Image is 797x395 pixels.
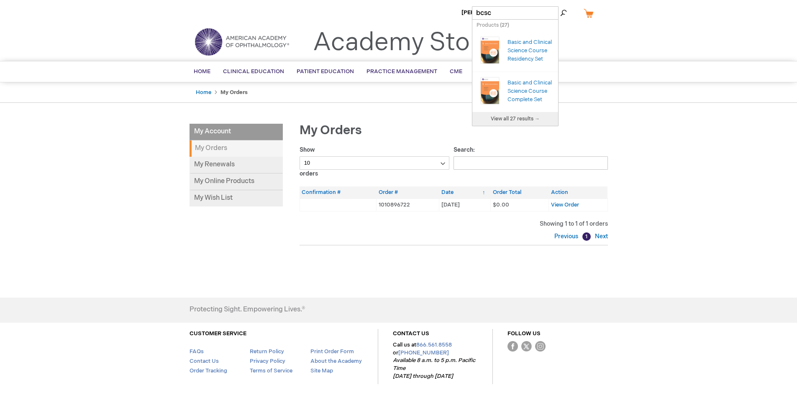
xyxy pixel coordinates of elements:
[393,341,478,380] p: Call us at or
[250,367,292,374] a: Terms of Service
[300,146,450,177] label: Show orders
[472,31,558,112] ul: Search Autocomplete Result
[190,358,219,364] a: Contact Us
[491,116,540,122] span: View all 27 results →
[190,140,283,157] strong: My Orders
[472,112,558,126] a: View all 27 results →
[398,349,449,356] a: [PHONE_NUMBER]
[535,341,546,352] img: instagram
[310,367,333,374] a: Site Map
[551,201,579,208] a: View Order
[593,233,608,240] a: Next
[190,330,246,337] a: CUSTOMER SERVICE
[477,74,507,110] a: Basic and Clinical Science Course Complete Set
[300,156,450,170] select: Showorders
[223,68,284,75] span: Clinical Education
[300,186,377,199] th: Confirmation #: activate to sort column ascending
[454,156,608,170] input: Search:
[472,6,559,20] input: Name, # or keyword
[554,233,580,240] a: Previous
[521,341,532,352] img: Twitter
[477,33,503,67] img: Basic and Clinical Science Course Residency Set
[310,358,362,364] a: About the Academy
[507,330,541,337] a: FOLLOW US
[477,22,499,28] span: Products
[439,199,491,211] td: [DATE]
[493,201,509,208] span: $0.00
[377,186,439,199] th: Order #: activate to sort column ascending
[300,123,362,138] span: My Orders
[297,68,354,75] span: Patient Education
[310,348,354,355] a: Print Order Form
[582,232,591,241] a: 1
[500,22,509,28] span: ( )
[190,157,283,173] a: My Renewals
[450,68,462,75] span: CME
[461,9,508,16] a: [PERSON_NAME]
[190,190,283,206] a: My Wish List
[477,74,503,107] img: Basic and Clinical Science Course Complete Set
[190,348,204,355] a: FAQs
[190,173,283,190] a: My Online Products
[416,341,452,348] a: 866.561.8558
[538,4,570,21] span: Search
[491,186,549,199] th: Order Total: activate to sort column ascending
[250,358,285,364] a: Privacy Policy
[194,68,210,75] span: Home
[507,341,518,352] img: Facebook
[366,68,437,75] span: Practice Management
[502,22,507,28] span: 27
[393,330,429,337] a: CONTACT US
[393,357,475,379] em: Available 8 a.m. to 5 p.m. Pacific Time [DATE] through [DATE]
[454,146,608,166] label: Search:
[220,89,248,96] strong: My Orders
[477,33,507,69] a: Basic and Clinical Science Course Residency Set
[507,79,552,103] a: Basic and Clinical Science Course Complete Set
[196,89,211,96] a: Home
[250,348,284,355] a: Return Policy
[190,367,227,374] a: Order Tracking
[439,186,491,199] th: Date: activate to sort column ascending
[507,39,552,62] a: Basic and Clinical Science Course Residency Set
[190,306,305,313] h4: Protecting Sight. Empowering Lives.®
[549,186,607,199] th: Action: activate to sort column ascending
[313,28,493,58] a: Academy Store
[377,199,439,211] td: 1010896722
[300,220,608,228] div: Showing 1 to 1 of 1 orders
